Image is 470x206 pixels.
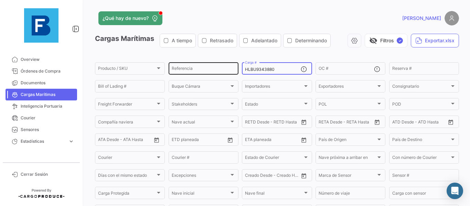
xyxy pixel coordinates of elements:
[172,120,229,125] span: Nave actual
[319,120,331,125] input: Desde
[98,192,156,197] span: Carga Protegida
[6,124,77,135] a: Sensores
[299,135,309,145] button: Open calendar
[225,135,235,145] button: Open calendar
[6,89,77,100] a: Cargas Marítimas
[446,117,456,127] button: Open calendar
[21,56,74,63] span: Overview
[319,174,376,179] span: Marca de Sensor
[392,103,450,108] span: POD
[21,80,74,86] span: Documentos
[392,138,450,143] span: País de Destino
[98,138,119,143] input: ATA Desde
[172,174,229,179] span: Excepciones
[172,85,229,90] span: Buque Cámara
[284,34,330,47] button: Determinando
[6,77,77,89] a: Documentos
[21,91,74,98] span: Cargas Marítimas
[21,68,74,74] span: Órdenes de Compra
[245,85,302,90] span: Importadores
[21,103,74,109] span: Inteligencia Portuaria
[103,15,149,22] span: ¿Qué hay de nuevo?
[151,135,162,145] button: Open calendar
[245,192,302,197] span: Nave final
[189,138,214,143] input: Hasta
[273,174,299,179] input: Creado Hasta
[411,34,459,47] button: Exportar.xlsx
[21,115,74,121] span: Courier
[299,171,309,181] button: Open calendar
[210,37,233,44] span: Retrasado
[98,67,156,72] span: Producto / SKU
[402,15,441,22] span: [PERSON_NAME]
[245,156,302,161] span: Estado de Courier
[98,120,156,125] span: Compañía naviera
[68,138,74,144] span: expand_more
[172,192,229,197] span: Nave inicial
[98,103,156,108] span: Freight Forwarder
[172,37,192,44] span: A tiempo
[24,8,58,43] img: 12429640-9da8-4fa2-92c4-ea5716e443d2.jpg
[397,37,403,44] span: ✓
[124,138,149,143] input: ATA Hasta
[245,138,257,143] input: Desde
[6,54,77,65] a: Overview
[21,171,74,177] span: Cerrar Sesión
[365,34,407,47] button: visibility_offFiltros✓
[319,103,376,108] span: POL
[319,138,376,143] span: País de Origen
[21,138,65,144] span: Estadísticas
[262,120,288,125] input: Hasta
[172,138,184,143] input: Desde
[245,174,268,179] input: Creado Desde
[98,174,156,179] span: Días con el mismo estado
[372,117,382,127] button: Open calendar
[319,85,376,90] span: Exportadores
[6,100,77,112] a: Inteligencia Portuaria
[419,120,444,125] input: ATD Hasta
[6,112,77,124] a: Courier
[336,120,361,125] input: Hasta
[245,103,302,108] span: Estado
[392,85,450,90] span: Consignatario
[98,156,156,161] span: Courier
[369,36,377,45] span: visibility_off
[6,65,77,77] a: Órdenes de Compra
[239,34,281,47] button: Adelantado
[445,11,459,25] img: placeholder-user.png
[262,138,288,143] input: Hasta
[392,192,450,197] span: Carga con sensor
[198,34,237,47] button: Retrasado
[245,120,257,125] input: Desde
[319,156,376,161] span: Nave próxima a arribar en
[160,34,195,47] button: A tiempo
[95,34,333,47] h3: Cargas Marítimas
[392,156,450,161] span: Con número de Courier
[251,37,277,44] span: Adelantado
[21,127,74,133] span: Sensores
[98,11,162,25] button: ¿Qué hay de nuevo?
[447,183,463,199] div: Abrir Intercom Messenger
[392,120,414,125] input: ATD Desde
[299,117,309,127] button: Open calendar
[172,103,229,108] span: Stakeholders
[295,37,327,44] span: Determinando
